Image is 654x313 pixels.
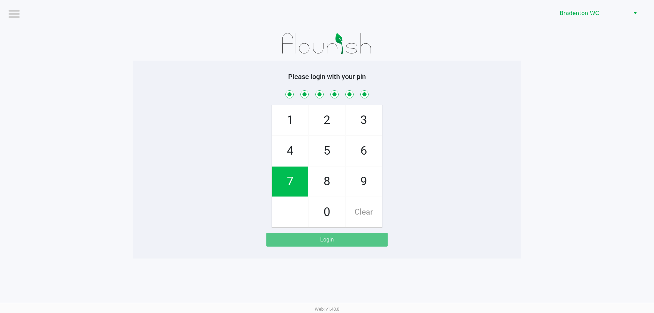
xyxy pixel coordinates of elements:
[309,167,345,197] span: 8
[272,105,308,135] span: 1
[272,136,308,166] span: 4
[309,197,345,227] span: 0
[309,105,345,135] span: 2
[138,73,516,81] h5: Please login with your pin
[560,9,626,17] span: Bradenton WC
[630,7,640,19] button: Select
[346,197,382,227] span: Clear
[309,136,345,166] span: 5
[272,167,308,197] span: 7
[346,167,382,197] span: 9
[315,307,339,312] span: Web: v1.40.0
[346,136,382,166] span: 6
[346,105,382,135] span: 3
